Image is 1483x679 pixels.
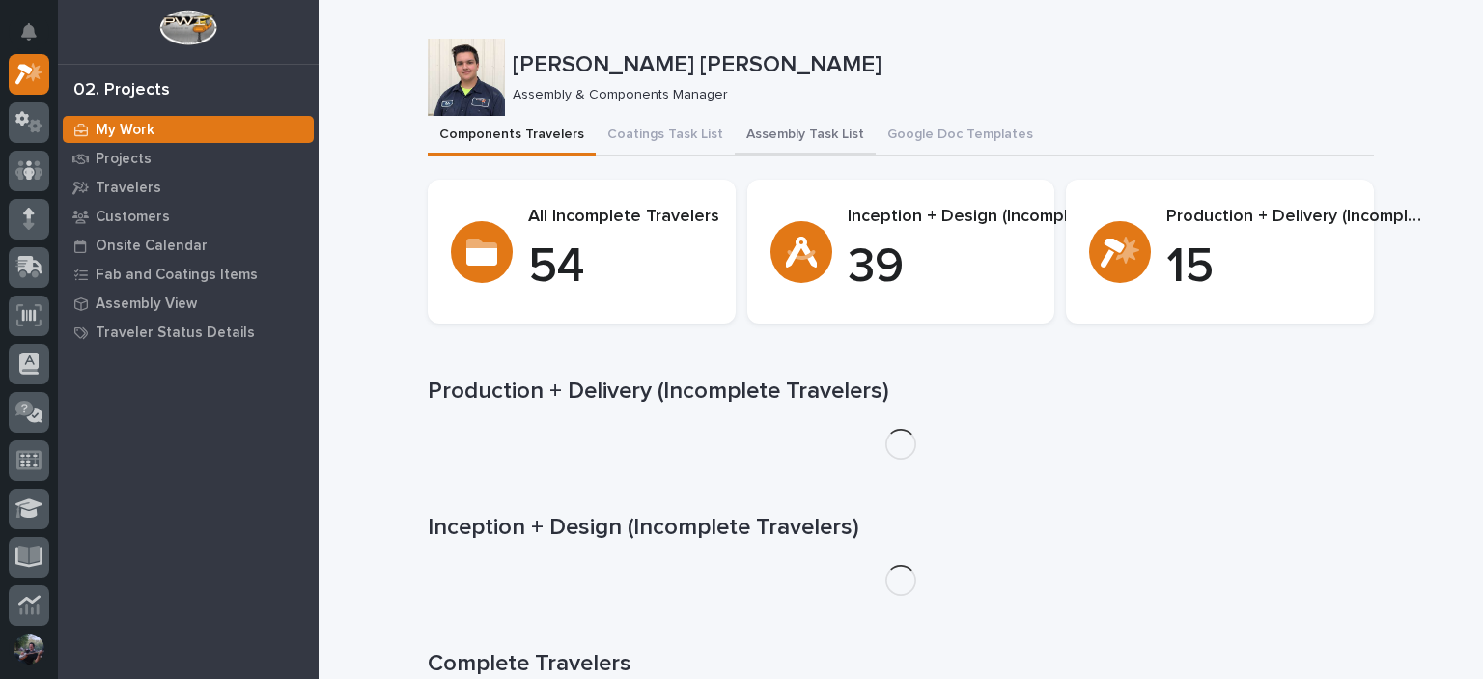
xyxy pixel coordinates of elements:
[848,239,1101,297] p: 39
[9,12,49,52] button: Notifications
[428,650,1374,678] h1: Complete Travelers
[73,80,170,101] div: 02. Projects
[96,151,152,168] p: Projects
[96,238,208,255] p: Onsite Calendar
[513,51,1366,79] p: [PERSON_NAME] [PERSON_NAME]
[96,267,258,284] p: Fab and Coatings Items
[1166,239,1428,297] p: 15
[58,260,319,289] a: Fab and Coatings Items
[428,378,1374,406] h1: Production + Delivery (Incomplete Travelers)
[428,116,596,156] button: Components Travelers
[58,202,319,231] a: Customers
[596,116,735,156] button: Coatings Task List
[58,289,319,318] a: Assembly View
[876,116,1045,156] button: Google Doc Templates
[24,23,49,54] div: Notifications
[848,207,1101,228] p: Inception + Design (Incomplete)
[428,514,1374,542] h1: Inception + Design (Incomplete Travelers)
[159,10,216,45] img: Workspace Logo
[9,629,49,669] button: users-avatar
[58,231,319,260] a: Onsite Calendar
[1166,207,1428,228] p: Production + Delivery (Incomplete)
[96,296,197,313] p: Assembly View
[58,115,319,144] a: My Work
[513,87,1358,103] p: Assembly & Components Manager
[58,173,319,202] a: Travelers
[528,239,719,297] p: 54
[96,122,154,139] p: My Work
[58,318,319,347] a: Traveler Status Details
[96,209,170,226] p: Customers
[96,325,255,342] p: Traveler Status Details
[528,207,719,228] p: All Incomplete Travelers
[58,144,319,173] a: Projects
[735,116,876,156] button: Assembly Task List
[96,180,161,197] p: Travelers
